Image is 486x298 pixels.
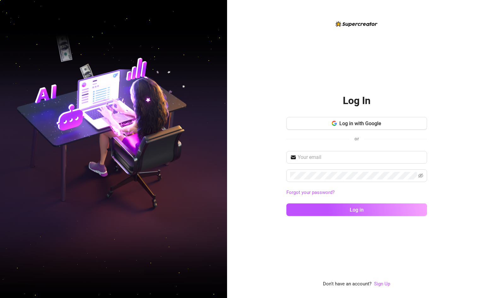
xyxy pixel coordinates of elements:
[298,154,423,161] input: Your email
[339,120,381,126] span: Log in with Google
[354,136,359,142] span: or
[286,189,427,196] a: Forgot your password?
[323,280,372,288] span: Don't have an account?
[374,280,390,288] a: Sign Up
[286,117,427,130] button: Log in with Google
[350,207,364,213] span: Log in
[418,173,423,178] span: eye-invisible
[286,190,335,195] a: Forgot your password?
[343,94,371,107] h2: Log In
[374,281,390,287] a: Sign Up
[286,203,427,216] button: Log in
[336,21,378,27] img: logo-BBDzfeDw.svg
